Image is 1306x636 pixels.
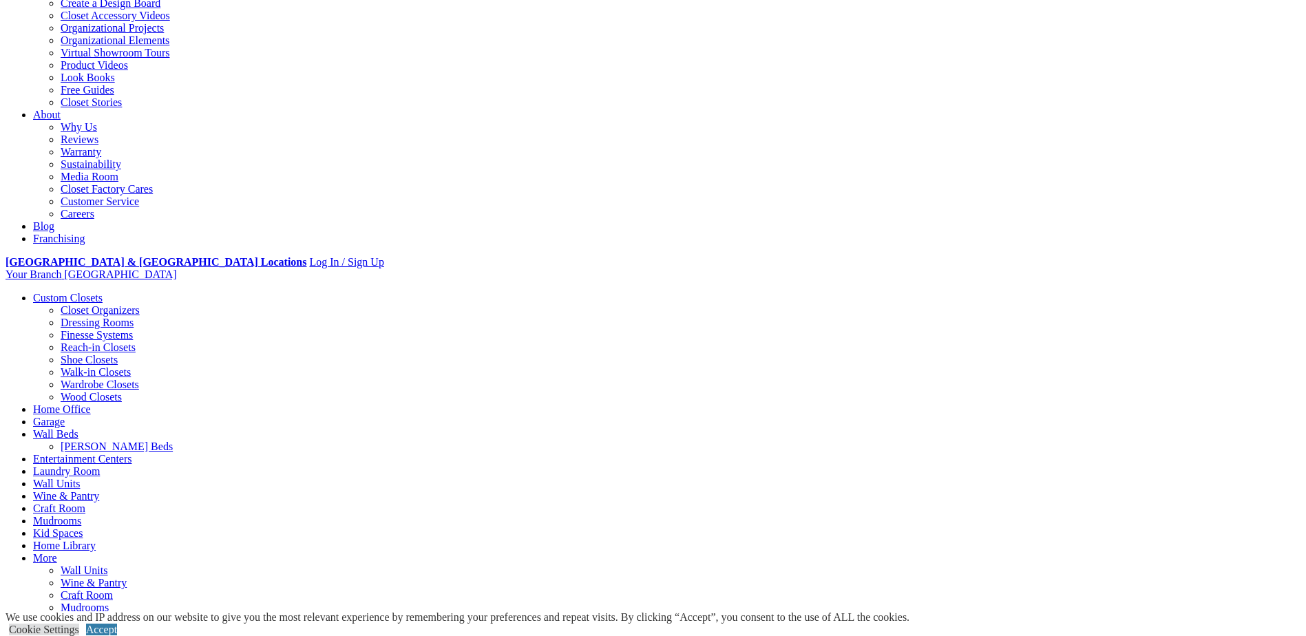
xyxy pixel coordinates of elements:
a: Closet Organizers [61,304,140,316]
span: Your Branch [6,268,61,280]
a: Wall Units [61,564,107,576]
a: Wardrobe Closets [61,379,139,390]
a: Entertainment Centers [33,453,132,465]
a: Careers [61,208,94,220]
a: Mudrooms [61,602,109,613]
a: Craft Room [61,589,113,601]
a: Closet Stories [61,96,122,108]
a: Wall Units [33,478,80,489]
a: Mudrooms [33,515,81,527]
a: More menu text will display only on big screen [33,552,57,564]
a: Wood Closets [61,391,122,403]
a: Log In / Sign Up [309,256,383,268]
a: Kid Spaces [33,527,83,539]
a: Franchising [33,233,85,244]
a: Sustainability [61,158,121,170]
span: [GEOGRAPHIC_DATA] [64,268,176,280]
a: Organizational Projects [61,22,164,34]
a: Product Videos [61,59,128,71]
a: Reviews [61,134,98,145]
a: Your Branch [GEOGRAPHIC_DATA] [6,268,177,280]
a: Dressing Rooms [61,317,134,328]
a: Finesse Systems [61,329,133,341]
a: Cookie Settings [9,624,79,635]
a: Virtual Showroom Tours [61,47,170,59]
a: Media Room [61,171,118,182]
a: Wine & Pantry [33,490,99,502]
a: Craft Room [33,502,85,514]
a: Accept [86,624,117,635]
a: Laundry Room [33,465,100,477]
a: Warranty [61,146,101,158]
a: Garage [33,416,65,427]
a: [GEOGRAPHIC_DATA] & [GEOGRAPHIC_DATA] Locations [6,256,306,268]
a: Walk-in Closets [61,366,131,378]
a: Shoe Closets [61,354,118,365]
a: About [33,109,61,120]
a: Wall Beds [33,428,78,440]
a: Reach-in Closets [61,341,136,353]
a: Why Us [61,121,97,133]
a: Look Books [61,72,115,83]
a: [PERSON_NAME] Beds [61,441,173,452]
a: Wine & Pantry [61,577,127,589]
div: We use cookies and IP address on our website to give you the most relevant experience by remember... [6,611,909,624]
a: Closet Accessory Videos [61,10,170,21]
a: Customer Service [61,195,139,207]
a: Custom Closets [33,292,103,304]
a: Blog [33,220,54,232]
a: Home Library [33,540,96,551]
a: Free Guides [61,84,114,96]
a: Organizational Elements [61,34,169,46]
a: Closet Factory Cares [61,183,153,195]
a: Home Office [33,403,91,415]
